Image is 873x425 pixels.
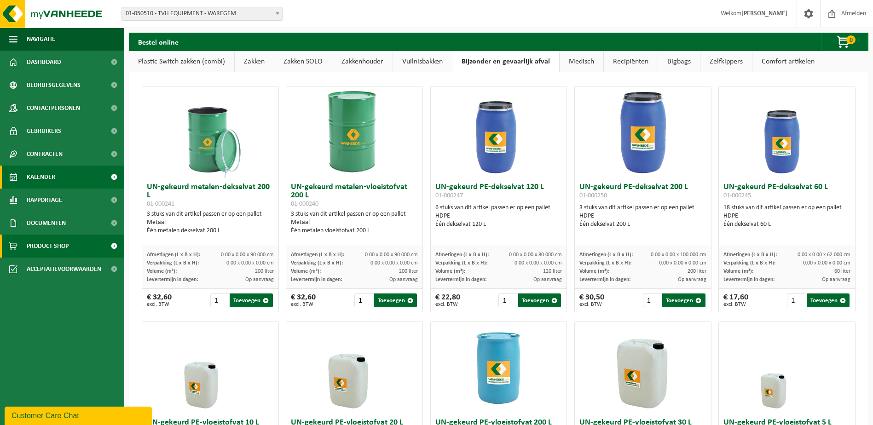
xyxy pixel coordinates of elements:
[164,86,256,178] img: 01-000241
[723,260,775,266] span: Verpakking (L x B x H):
[291,252,344,258] span: Afmetingen (L x B x H):
[723,220,850,229] div: Één dekselvat 60 L
[291,210,418,235] div: 3 stuks van dit artikel passen er op een pallet
[723,252,777,258] span: Afmetingen (L x B x H):
[221,252,274,258] span: 0.00 x 0.00 x 90.000 cm
[662,293,705,307] button: Toevoegen
[245,277,274,282] span: Op aanvraag
[435,192,463,199] span: 01-000247
[291,183,418,208] h3: UN-gekeurd metalen-vloeistofvat 200 L
[741,10,787,17] strong: [PERSON_NAME]
[435,293,460,307] div: € 22,80
[579,269,609,274] span: Volume (m³):
[543,269,562,274] span: 120 liter
[374,293,416,307] button: Toevoegen
[393,51,452,72] a: Vuilnisbakken
[723,269,753,274] span: Volume (m³):
[834,269,850,274] span: 60 liter
[752,51,824,72] a: Comfort artikelen
[27,74,81,97] span: Bedrijfsgegevens
[723,183,850,201] h3: UN-gekeurd PE-dekselvat 60 L
[741,322,833,414] img: 01-999902
[5,405,154,425] iframe: chat widget
[147,183,274,208] h3: UN-gekeurd metalen-dekselvat 200 L
[723,204,850,229] div: 18 stuks van dit artikel passen er op een pallet
[354,293,373,307] input: 1
[579,277,630,282] span: Levertermijn in dagen:
[515,260,562,266] span: 0.00 x 0.00 x 0.00 cm
[235,51,274,72] a: Zakken
[452,51,559,72] a: Bijzonder en gevaarlijk afval
[435,183,562,201] h3: UN-gekeurd PE-dekselvat 120 L
[435,212,562,220] div: HDPE
[723,192,751,199] span: 01-000245
[291,201,318,207] span: 01-000240
[597,86,689,178] img: 01-000250
[723,293,748,307] div: € 17,60
[291,260,343,266] span: Verpakking (L x B x H):
[147,302,172,307] span: excl. BTW
[741,86,833,178] img: 01-000245
[435,204,562,229] div: 6 stuks van dit artikel passen er op een pallet
[27,235,69,258] span: Product Shop
[435,277,486,282] span: Levertermijn in dagen:
[291,269,321,274] span: Volume (m³):
[579,183,706,201] h3: UN-gekeurd PE-dekselvat 200 L
[308,322,400,414] img: 01-000611
[147,210,274,235] div: 3 stuks van dit artikel passen er op een pallet
[274,51,332,72] a: Zakken SOLO
[147,201,174,207] span: 01-000241
[27,51,61,74] span: Dashboard
[147,227,274,235] div: Één metalen dekselvat 200 L
[678,277,706,282] span: Op aanvraag
[332,51,393,72] a: Zakkenhouder
[291,302,316,307] span: excl. BTW
[579,212,706,220] div: HDPE
[255,269,274,274] span: 200 liter
[129,33,188,51] h2: Bestel online
[147,260,199,266] span: Verpakking (L x B x H):
[365,252,418,258] span: 0.00 x 0.00 x 90.000 cm
[658,51,700,72] a: Bigbags
[452,86,544,178] img: 01-000247
[164,322,256,414] img: 01-999903
[370,260,418,266] span: 0.00 x 0.00 x 0.00 cm
[723,212,850,220] div: HDPE
[27,143,63,166] span: Contracten
[688,269,706,274] span: 200 liter
[226,260,274,266] span: 0.00 x 0.00 x 0.00 cm
[435,302,460,307] span: excl. BTW
[147,269,177,274] span: Volume (m³):
[822,277,850,282] span: Op aanvraag
[210,293,229,307] input: 1
[435,220,562,229] div: Één dekselvat 120 L
[846,35,856,44] span: 0
[27,97,80,120] span: Contactpersonen
[807,293,850,307] button: Toevoegen
[798,252,850,258] span: 0.00 x 0.00 x 62.000 cm
[579,293,604,307] div: € 30,50
[399,269,418,274] span: 200 liter
[533,277,562,282] span: Op aanvraag
[129,51,234,72] a: Plastic Switch zakken (combi)
[579,252,633,258] span: Afmetingen (L x B x H):
[723,277,775,282] span: Levertermijn in dagen:
[803,260,850,266] span: 0.00 x 0.00 x 0.00 cm
[579,260,631,266] span: Verpakking (L x B x H):
[291,227,418,235] div: Één metalen vloeistofvat 200 L
[579,204,706,229] div: 3 stuks van dit artikel passen er op een pallet
[27,189,62,212] span: Rapportage
[579,220,706,229] div: Één dekselvat 200 L
[308,86,400,178] img: 01-000240
[560,51,603,72] a: Medisch
[291,218,418,227] div: Metaal
[579,192,607,199] span: 01-000250
[498,293,517,307] input: 1
[121,7,283,21] span: 01-050510 - TVH EQUIPMENT - WAREGEM
[147,218,274,227] div: Metaal
[821,33,867,51] button: 0
[147,293,172,307] div: € 32,60
[27,120,61,143] span: Gebruikers
[27,212,66,235] span: Documenten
